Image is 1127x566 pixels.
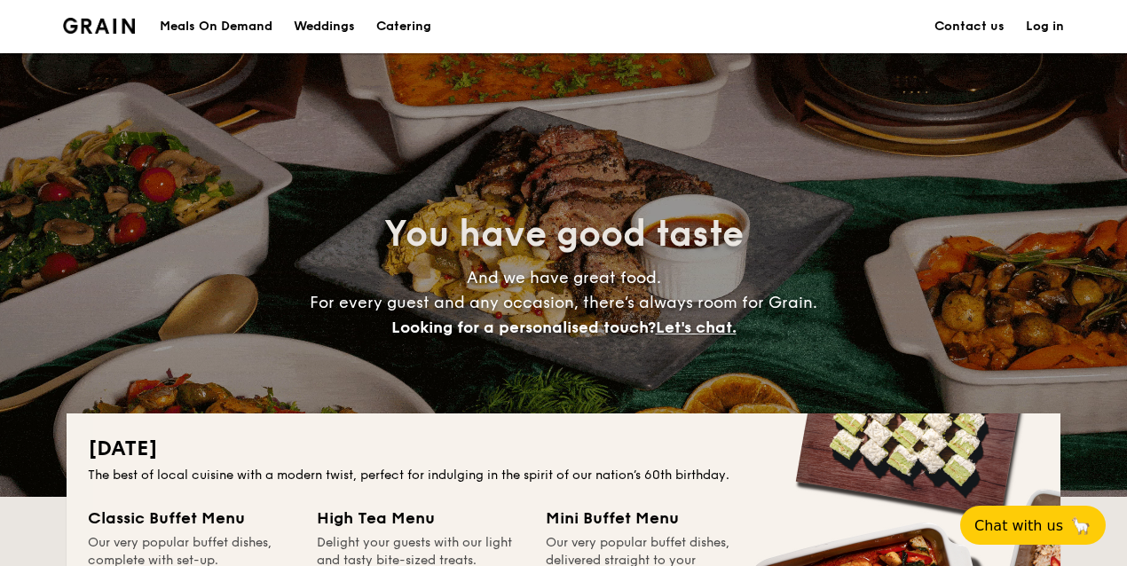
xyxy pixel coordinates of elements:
[546,506,753,531] div: Mini Buffet Menu
[88,435,1039,463] h2: [DATE]
[88,467,1039,484] div: The best of local cuisine with a modern twist, perfect for indulging in the spirit of our nation’...
[63,18,135,34] a: Logotype
[310,268,817,337] span: And we have great food. For every guest and any occasion, there’s always room for Grain.
[88,506,296,531] div: Classic Buffet Menu
[384,213,744,255] span: You have good taste
[974,517,1063,534] span: Chat with us
[960,506,1106,545] button: Chat with us🦙
[1070,515,1092,536] span: 🦙
[317,506,524,531] div: High Tea Menu
[656,318,737,337] span: Let's chat.
[391,318,656,337] span: Looking for a personalised touch?
[63,18,135,34] img: Grain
